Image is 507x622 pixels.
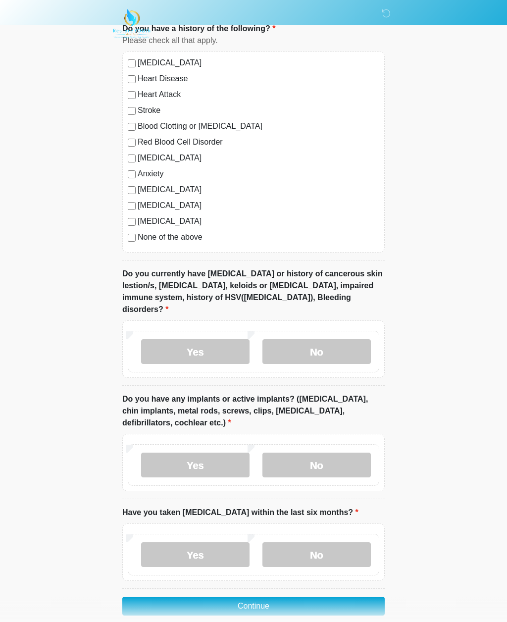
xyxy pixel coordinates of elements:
[128,234,136,242] input: None of the above
[128,187,136,195] input: [MEDICAL_DATA]
[128,92,136,100] input: Heart Attack
[112,7,151,40] img: Restore YOUth Med Spa Logo
[128,171,136,179] input: Anxiety
[128,123,136,131] input: Blood Clotting or [MEDICAL_DATA]
[262,453,371,478] label: No
[128,107,136,115] input: Stroke
[122,507,358,519] label: Have you taken [MEDICAL_DATA] within the last six months?
[128,155,136,163] input: [MEDICAL_DATA]
[122,394,385,429] label: Do you have any implants or active implants? ([MEDICAL_DATA], chin implants, metal rods, screws, ...
[128,218,136,226] input: [MEDICAL_DATA]
[141,340,250,364] label: Yes
[138,89,379,101] label: Heart Attack
[138,105,379,117] label: Stroke
[138,232,379,244] label: None of the above
[138,200,379,212] label: [MEDICAL_DATA]
[138,57,379,69] label: [MEDICAL_DATA]
[128,203,136,210] input: [MEDICAL_DATA]
[138,73,379,85] label: Heart Disease
[141,453,250,478] label: Yes
[141,543,250,568] label: Yes
[262,543,371,568] label: No
[138,121,379,133] label: Blood Clotting or [MEDICAL_DATA]
[128,139,136,147] input: Red Blood Cell Disorder
[138,168,379,180] label: Anxiety
[138,137,379,149] label: Red Blood Cell Disorder
[122,268,385,316] label: Do you currently have [MEDICAL_DATA] or history of cancerous skin lestion/s, [MEDICAL_DATA], kelo...
[122,597,385,616] button: Continue
[138,153,379,164] label: [MEDICAL_DATA]
[128,60,136,68] input: [MEDICAL_DATA]
[138,216,379,228] label: [MEDICAL_DATA]
[138,184,379,196] label: [MEDICAL_DATA]
[262,340,371,364] label: No
[128,76,136,84] input: Heart Disease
